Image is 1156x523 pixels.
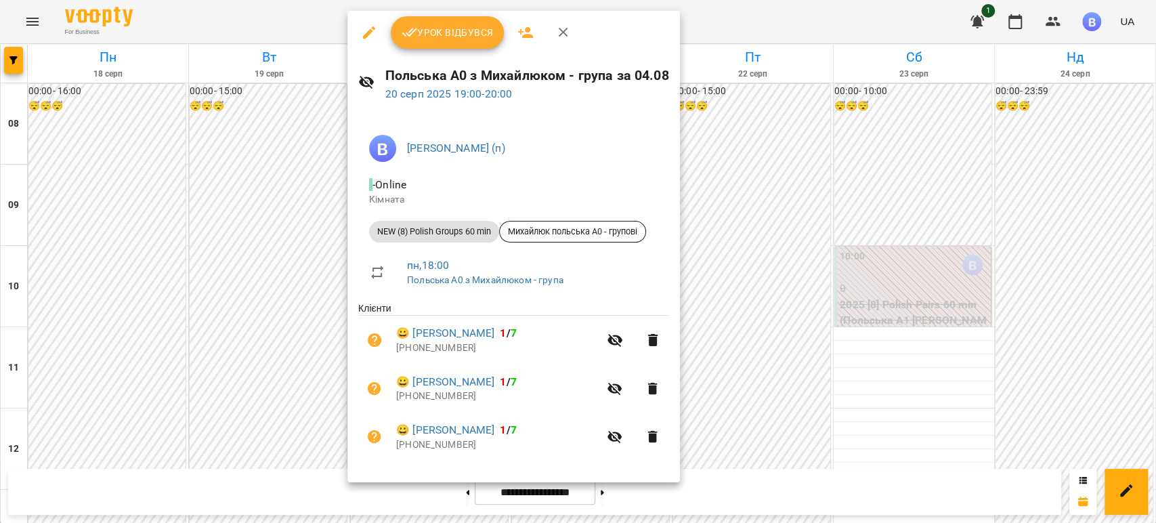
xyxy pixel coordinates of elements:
b: / [500,327,516,339]
span: - Online [369,178,409,191]
div: Михайлюк польська А0 - групові [499,221,646,243]
p: Кімната [369,193,658,207]
a: [PERSON_NAME] (п) [407,142,505,154]
a: Польська А0 з Михайлюком - група [407,274,563,285]
button: Візит ще не сплачено. Додати оплату? [358,373,391,405]
button: Урок відбувся [391,16,505,49]
a: 20 серп 2025 19:00-20:00 [385,87,513,100]
span: Урок відбувся [402,24,494,41]
a: 😀 [PERSON_NAME] [396,325,494,341]
span: 1 [500,375,506,388]
a: пн , 18:00 [407,259,449,272]
span: 7 [511,375,517,388]
p: [PHONE_NUMBER] [396,341,599,355]
img: 9c73f5ad7d785d62b5b327f8216d5fc4.jpg [369,135,396,162]
button: Візит ще не сплачено. Додати оплату? [358,421,391,453]
a: 😀 [PERSON_NAME] [396,422,494,438]
ul: Клієнти [358,301,669,466]
a: 😀 [PERSON_NAME] [396,374,494,390]
span: 1 [500,327,506,339]
span: 7 [511,327,517,339]
p: [PHONE_NUMBER] [396,438,599,452]
span: 7 [511,423,517,436]
p: [PHONE_NUMBER] [396,390,599,403]
span: Михайлюк польська А0 - групові [500,226,645,238]
span: NEW (8) Polish Groups 60 min [369,226,499,238]
h6: Польська А0 з Михайлюком - група за 04.08 [385,65,669,86]
b: / [500,423,516,436]
b: / [500,375,516,388]
span: 1 [500,423,506,436]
